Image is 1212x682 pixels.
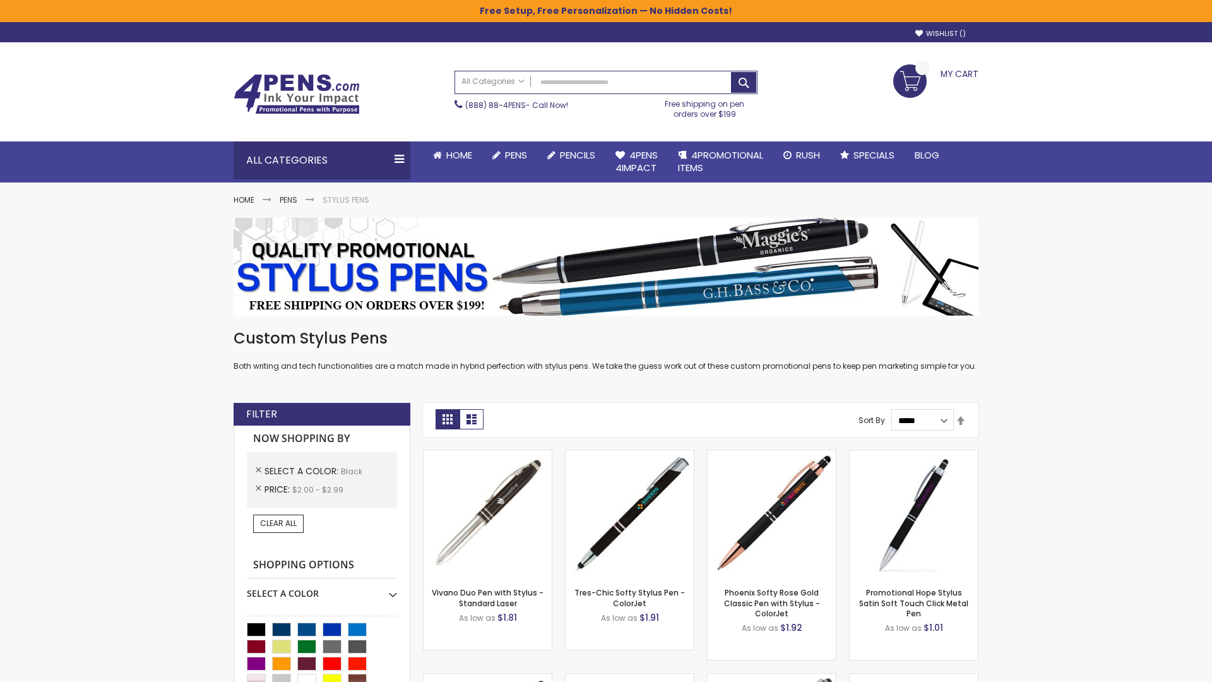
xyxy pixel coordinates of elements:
a: (888) 88-4PENS [465,100,526,111]
a: Vivano Duo Pen with Stylus - Standard Laser-Black [424,450,552,460]
span: As low as [459,613,496,623]
span: As low as [742,623,778,633]
a: Tres-Chic Softy Stylus Pen - ColorJet [574,587,685,608]
span: $1.91 [639,611,659,624]
span: $1.01 [924,621,943,634]
strong: Shopping Options [247,552,397,579]
span: Home [446,148,472,162]
img: Phoenix Softy Rose Gold Classic Pen with Stylus - ColorJet-Black [708,450,836,578]
a: Blog [905,141,949,169]
strong: Now Shopping by [247,426,397,452]
a: Promotional Hope Stylus Satin Soft Touch Click Metal Pen-Black [850,450,978,460]
span: Pencils [560,148,595,162]
a: Specials [830,141,905,169]
span: - Call Now! [465,100,568,111]
label: Sort By [858,415,885,426]
a: Phoenix Softy Rose Gold Classic Pen with Stylus - ColorJet-Black [708,450,836,460]
span: Blog [915,148,939,162]
a: Rush [773,141,830,169]
div: Both writing and tech functionalities are a match made in hybrid perfection with stylus pens. We ... [234,328,978,372]
div: Free shipping on pen orders over $199 [652,94,758,119]
span: Clear All [260,518,297,529]
span: $1.92 [780,621,802,634]
img: 4Pens Custom Pens and Promotional Products [234,74,360,114]
span: 4Pens 4impact [615,148,658,174]
div: Select A Color [247,578,397,600]
a: 4Pens4impact [605,141,668,182]
strong: Filter [246,407,277,421]
a: Wishlist [915,29,966,39]
a: All Categories [455,71,531,92]
span: Select A Color [264,465,341,477]
a: Home [234,194,254,205]
a: Pens [482,141,537,169]
a: Phoenix Softy Rose Gold Classic Pen with Stylus - ColorJet [724,587,820,618]
span: Specials [853,148,894,162]
span: Rush [796,148,820,162]
span: As low as [601,613,638,623]
strong: Grid [436,409,460,429]
a: Clear All [253,515,304,532]
img: Vivano Duo Pen with Stylus - Standard Laser-Black [424,450,552,578]
a: 4PROMOTIONALITEMS [668,141,773,182]
span: Price [264,483,292,496]
span: 4PROMOTIONAL ITEMS [678,148,763,174]
a: Pens [280,194,297,205]
span: Black [341,466,362,477]
span: All Categories [461,76,525,87]
span: $2.00 - $2.99 [292,484,343,495]
a: Tres-Chic Softy Stylus Pen - ColorJet-Black [566,450,694,460]
img: Stylus Pens [234,218,978,316]
span: As low as [885,623,922,633]
a: Promotional Hope Stylus Satin Soft Touch Click Metal Pen [859,587,968,618]
strong: Stylus Pens [323,194,369,205]
a: Home [423,141,482,169]
span: Pens [505,148,527,162]
span: $1.81 [497,611,517,624]
div: All Categories [234,141,410,179]
img: Promotional Hope Stylus Satin Soft Touch Click Metal Pen-Black [850,450,978,578]
img: Tres-Chic Softy Stylus Pen - ColorJet-Black [566,450,694,578]
a: Vivano Duo Pen with Stylus - Standard Laser [432,587,544,608]
h1: Custom Stylus Pens [234,328,978,349]
a: Pencils [537,141,605,169]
